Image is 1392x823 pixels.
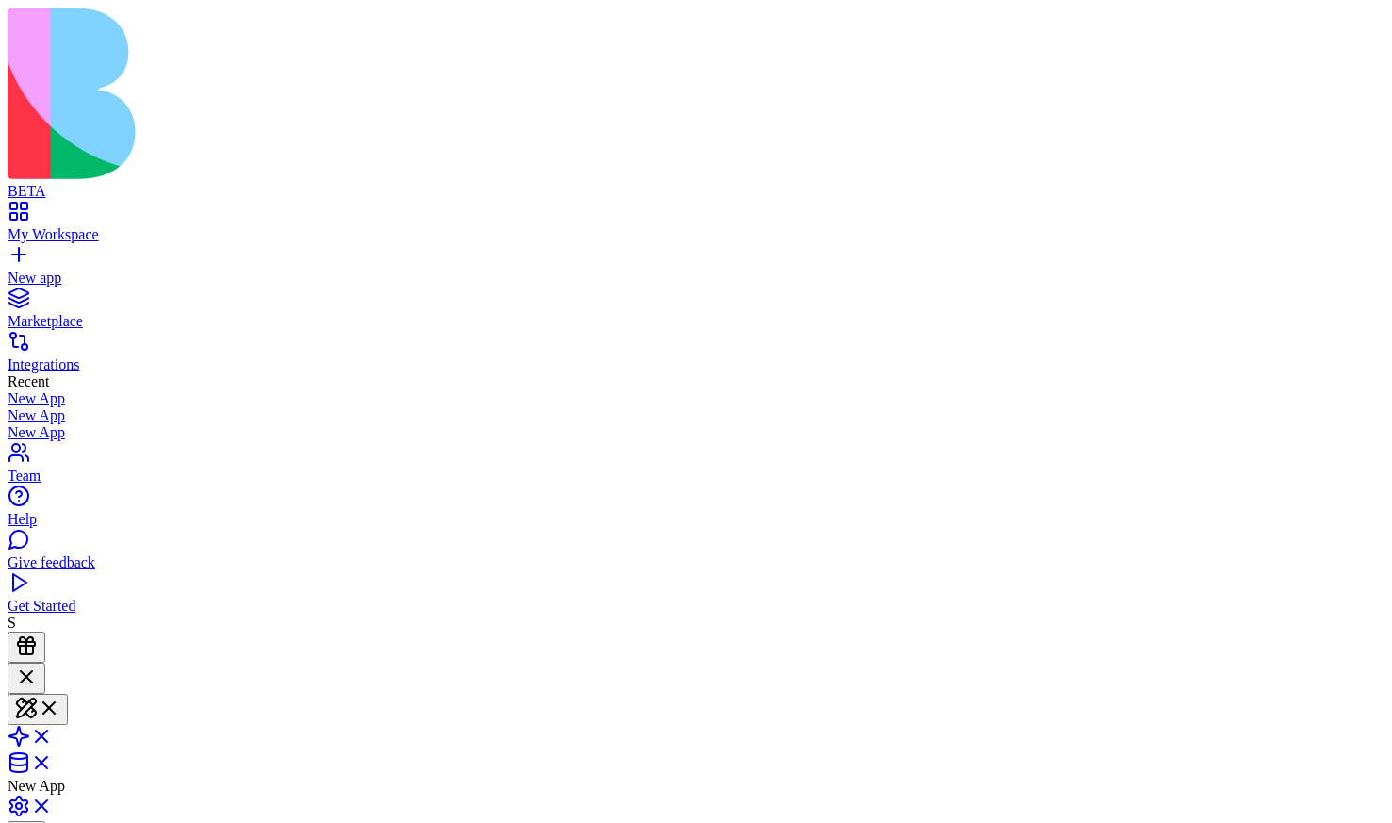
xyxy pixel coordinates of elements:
div: Integrations [8,356,1384,373]
div: Get Started [8,598,1384,615]
a: New App [8,407,1384,424]
a: Team [8,451,1384,485]
span: Recent [8,373,49,389]
img: logo [8,8,765,179]
a: New App [8,424,1384,441]
a: New app [8,253,1384,287]
span: S [8,615,16,631]
div: New app [8,270,1384,287]
a: New App [8,390,1384,407]
div: Marketplace [8,313,1384,330]
a: BETA [8,166,1384,200]
div: BETA [8,183,1384,200]
a: Get Started [8,581,1384,615]
a: Give feedback [8,537,1384,571]
div: My Workspace [8,226,1384,243]
a: Marketplace [8,296,1384,330]
div: Give feedback [8,554,1384,571]
span: New App [8,778,65,794]
div: Help [8,511,1384,528]
a: Integrations [8,339,1384,373]
div: Team [8,468,1384,485]
a: Help [8,494,1384,528]
a: My Workspace [8,209,1384,243]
